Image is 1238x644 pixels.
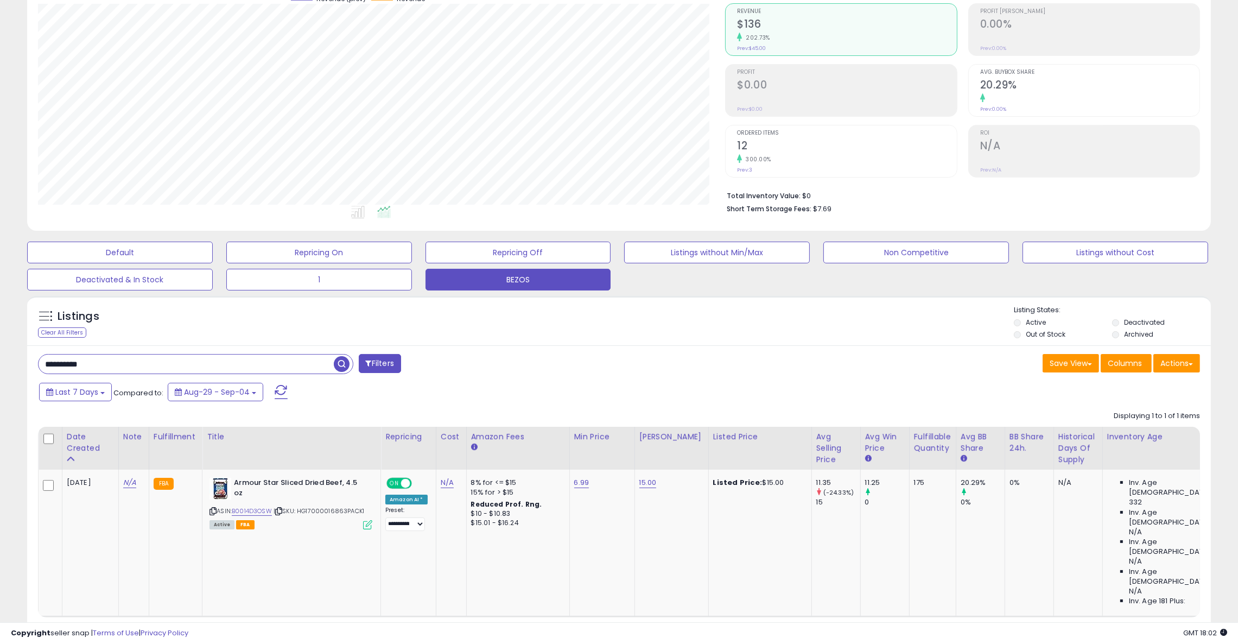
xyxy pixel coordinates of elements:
[232,507,272,516] a: B0014D3OSW
[67,431,114,454] div: Date Created
[737,167,752,173] small: Prev: 3
[141,628,188,638] a: Privacy Policy
[624,242,810,263] button: Listings without Min/Max
[816,478,860,488] div: 11.35
[154,431,198,443] div: Fulfillment
[1129,567,1228,586] span: Inv. Age [DEMOGRAPHIC_DATA]-180:
[865,497,909,507] div: 0
[639,477,657,488] a: 15.00
[426,242,611,263] button: Repricing Off
[1043,354,1099,372] button: Save View
[1026,330,1065,339] label: Out of Stock
[816,497,860,507] div: 15
[1023,242,1208,263] button: Listings without Cost
[737,18,956,33] h2: $136
[1129,586,1142,596] span: N/A
[737,9,956,15] span: Revenue
[93,628,139,638] a: Terms of Use
[1114,411,1200,421] div: Displaying 1 to 1 of 1 items
[388,479,401,488] span: ON
[55,387,98,397] span: Last 7 Days
[865,478,909,488] div: 11.25
[713,431,807,443] div: Listed Price
[980,18,1199,33] h2: 0.00%
[713,478,803,488] div: $15.00
[226,269,412,291] button: 1
[39,383,112,401] button: Last 7 Days
[67,478,110,488] div: [DATE]
[234,478,366,501] b: Armour Star Sliced Dried Beef, 4.5 oz
[1010,478,1045,488] div: 0%
[1026,318,1046,327] label: Active
[1107,431,1232,443] div: Inventory Age
[209,520,234,529] span: All listings currently available for purchase on Amazon
[574,477,589,488] a: 6.99
[426,269,611,291] button: BEZOS
[359,354,401,373] button: Filters
[980,45,1006,52] small: Prev: 0.00%
[123,477,136,488] a: N/A
[914,431,951,454] div: Fulfillable Quantity
[1058,478,1094,488] div: N/A
[471,488,561,497] div: 15% for > $15
[1101,354,1152,372] button: Columns
[737,79,956,93] h2: $0.00
[441,431,462,443] div: Cost
[865,431,905,454] div: Avg Win Price
[410,479,428,488] span: OFF
[742,155,771,163] small: 300.00%
[471,431,565,443] div: Amazon Fees
[574,431,630,443] div: Min Price
[961,478,1005,488] div: 20.29%
[184,387,250,397] span: Aug-29 - Sep-04
[865,454,872,464] small: Avg Win Price.
[727,191,801,200] b: Total Inventory Value:
[11,628,50,638] strong: Copyright
[27,269,213,291] button: Deactivated & In Stock
[1129,557,1142,566] span: N/A
[737,140,956,154] h2: 12
[274,507,364,515] span: | SKU: HG17000016863PACK1
[58,309,99,324] h5: Listings
[1129,478,1228,497] span: Inv. Age [DEMOGRAPHIC_DATA]:
[742,34,770,42] small: 202.73%
[385,507,428,531] div: Preset:
[823,242,1009,263] button: Non Competitive
[471,478,561,488] div: 8% for <= $15
[113,388,163,398] span: Compared to:
[1129,527,1142,537] span: N/A
[441,477,454,488] a: N/A
[209,478,231,500] img: 51ubrczBpzL._SL40_.jpg
[1010,431,1049,454] div: BB Share 24h.
[385,495,428,504] div: Amazon AI *
[27,242,213,263] button: Default
[1129,596,1186,606] span: Inv. Age 181 Plus:
[713,477,763,488] b: Listed Price:
[737,106,763,112] small: Prev: $0.00
[737,130,956,136] span: Ordered Items
[813,204,831,214] span: $7.69
[1014,305,1211,315] p: Listing States:
[1124,330,1153,339] label: Archived
[209,478,372,528] div: ASIN:
[385,431,431,443] div: Repricing
[1108,358,1142,369] span: Columns
[980,130,1199,136] span: ROI
[980,106,1006,112] small: Prev: 0.00%
[471,443,478,452] small: Amazon Fees.
[168,383,263,401] button: Aug-29 - Sep-04
[737,70,956,75] span: Profit
[816,431,856,465] div: Avg Selling Price
[980,140,1199,154] h2: N/A
[980,167,1001,173] small: Prev: N/A
[1183,628,1227,638] span: 2025-09-12 18:02 GMT
[961,431,1000,454] div: Avg BB Share
[1129,537,1228,557] span: Inv. Age [DEMOGRAPHIC_DATA]:
[823,488,854,497] small: (-24.33%)
[471,500,542,509] b: Reduced Prof. Rng.
[123,431,144,443] div: Note
[980,9,1199,15] span: Profit [PERSON_NAME]
[727,204,811,213] b: Short Term Storage Fees:
[154,478,174,490] small: FBA
[1058,431,1098,465] div: Historical Days Of Supply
